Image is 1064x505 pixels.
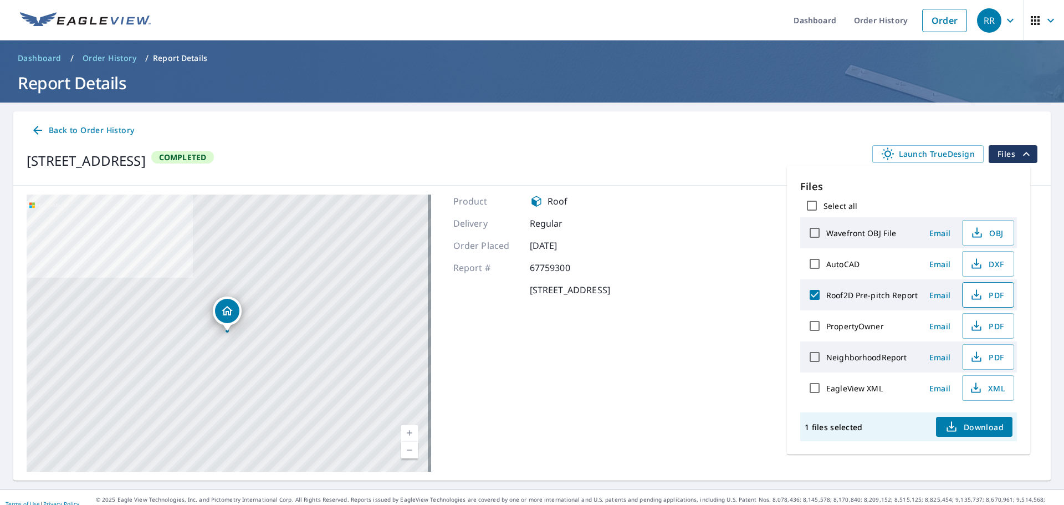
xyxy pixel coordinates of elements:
p: Order Placed [453,239,520,252]
a: Back to Order History [27,120,139,141]
button: Email [922,349,958,366]
span: Email [927,383,953,394]
button: Email [922,318,958,335]
p: Report # [453,261,520,274]
p: Product [453,195,520,208]
span: Order History [83,53,136,64]
p: Regular [530,217,596,230]
button: Download [936,417,1012,437]
div: Roof [530,195,596,208]
button: PDF [962,282,1014,308]
span: Back to Order History [31,124,134,137]
span: Completed [152,152,213,162]
label: AutoCAD [826,259,860,269]
span: XML [969,381,1005,395]
p: [STREET_ADDRESS] [530,283,610,297]
li: / [70,52,74,65]
span: OBJ [969,226,1005,239]
div: [STREET_ADDRESS] [27,151,146,171]
span: Email [927,228,953,238]
span: PDF [969,288,1005,302]
a: Launch TrueDesign [872,145,984,163]
img: EV Logo [20,12,151,29]
nav: breadcrumb [13,49,1051,67]
label: EagleView XML [826,383,883,394]
button: DXF [962,251,1014,277]
span: Email [927,259,953,269]
span: Dashboard [18,53,62,64]
button: XML [962,375,1014,401]
a: Current Level 17, Zoom Out [401,442,418,458]
span: DXF [969,257,1005,271]
button: OBJ [962,220,1014,246]
button: Email [922,380,958,397]
button: PDF [962,313,1014,339]
div: RR [977,8,1001,33]
p: Files [800,179,1017,194]
label: Roof2D Pre-pitch Report [826,290,918,300]
button: PDF [962,344,1014,370]
h1: Report Details [13,72,1051,94]
a: Dashboard [13,49,66,67]
span: Email [927,290,953,300]
li: / [145,52,149,65]
span: Launch TrueDesign [881,147,975,161]
span: Download [945,420,1004,433]
span: PDF [969,350,1005,364]
p: 67759300 [530,261,596,274]
button: filesDropdownBtn-67759300 [988,145,1037,163]
div: Dropped pin, building 1, Residential property, 16617 Delano Road Southwest Home, WA 98349 [213,297,242,331]
label: NeighborhoodReport [826,352,907,363]
label: PropertyOwner [826,321,884,331]
p: 1 files selected [805,422,862,432]
p: [DATE] [530,239,596,252]
button: Email [922,287,958,304]
span: PDF [969,319,1005,333]
span: Files [997,147,1033,161]
span: Email [927,321,953,331]
label: Wavefront OBJ File [826,228,896,238]
p: Delivery [453,217,520,230]
button: Email [922,256,958,273]
a: Order [922,9,967,32]
button: Email [922,225,958,242]
a: Current Level 17, Zoom In [401,425,418,442]
label: Select all [823,201,857,211]
a: Order History [78,49,141,67]
span: Email [927,352,953,363]
p: Report Details [153,53,207,64]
